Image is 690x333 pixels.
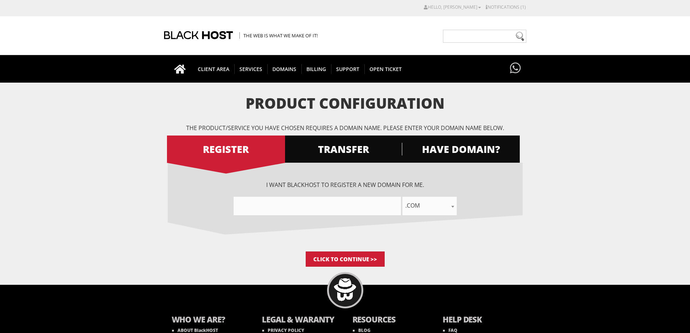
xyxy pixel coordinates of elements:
b: LEGAL & WARANTY [262,314,338,326]
a: Open Ticket [364,55,407,83]
b: WHO WE ARE? [172,314,248,326]
span: .com [402,197,457,215]
div: I want BlackHOST to register a new domain for me. [168,181,523,215]
span: SERVICES [234,64,268,74]
a: REGISTER [167,136,285,163]
span: Domains [267,64,302,74]
a: Hello, [PERSON_NAME] [424,4,481,10]
span: .com [402,200,457,211]
b: RESOURCES [352,314,428,326]
a: Support [331,55,365,83]
h1: Product Configuration [168,95,523,111]
span: TRANSFER [284,143,402,155]
input: Need help? [443,30,526,43]
b: HELP DESK [443,314,519,326]
a: HAVE DOMAIN? [402,136,520,163]
a: Billing [301,55,331,83]
a: CLIENT AREA [193,55,235,83]
span: REGISTER [167,143,285,155]
span: Support [331,64,365,74]
input: Click to Continue >> [306,251,385,267]
span: Billing [301,64,331,74]
span: HAVE DOMAIN? [402,143,520,155]
a: SERVICES [234,55,268,83]
span: Open Ticket [364,64,407,74]
span: The Web is what we make of it! [239,32,318,39]
a: Have questions? [508,55,523,82]
span: CLIENT AREA [193,64,235,74]
p: The product/service you have chosen requires a domain name. Please enter your domain name below. [168,124,523,132]
img: BlackHOST mascont, Blacky. [334,278,356,301]
a: TRANSFER [284,136,402,163]
a: Go to homepage [167,55,193,83]
a: Notifications (1) [486,4,526,10]
a: Domains [267,55,302,83]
